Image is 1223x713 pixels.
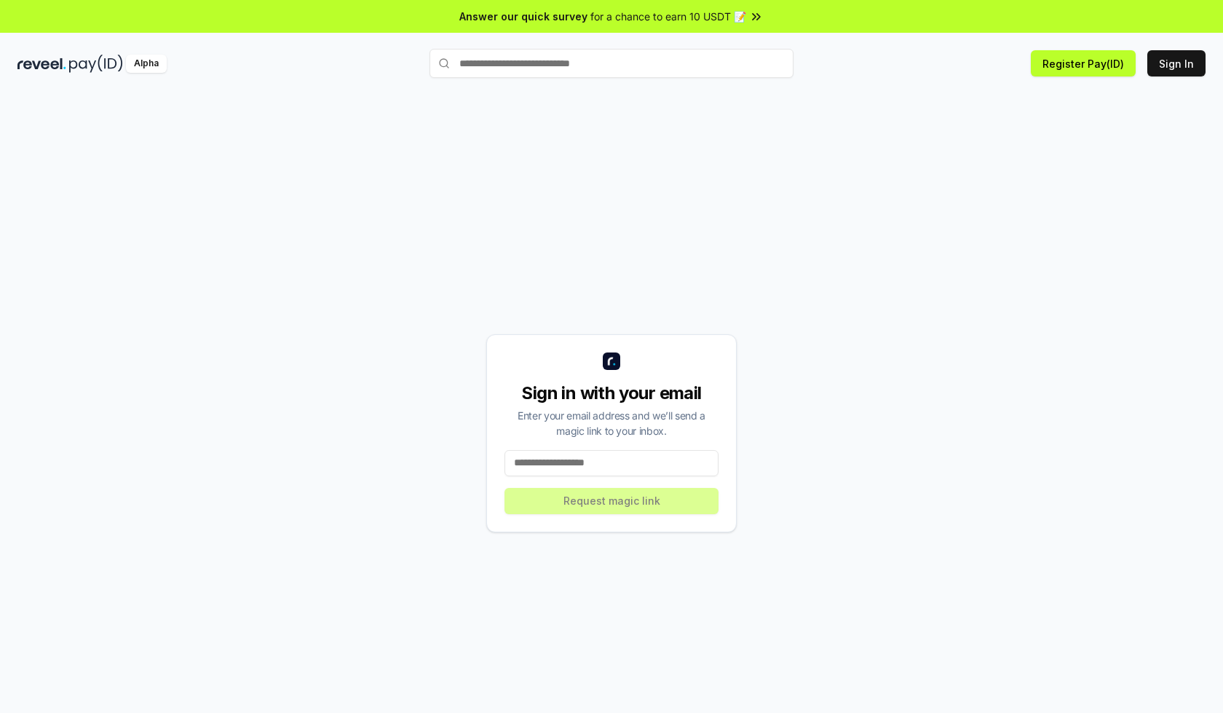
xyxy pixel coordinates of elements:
span: Answer our quick survey [459,9,587,24]
img: pay_id [69,55,123,73]
div: Alpha [126,55,167,73]
div: Sign in with your email [504,382,719,405]
div: Enter your email address and we’ll send a magic link to your inbox. [504,408,719,438]
button: Sign In [1147,50,1206,76]
span: for a chance to earn 10 USDT 📝 [590,9,746,24]
img: reveel_dark [17,55,66,73]
button: Register Pay(ID) [1031,50,1136,76]
img: logo_small [603,352,620,370]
